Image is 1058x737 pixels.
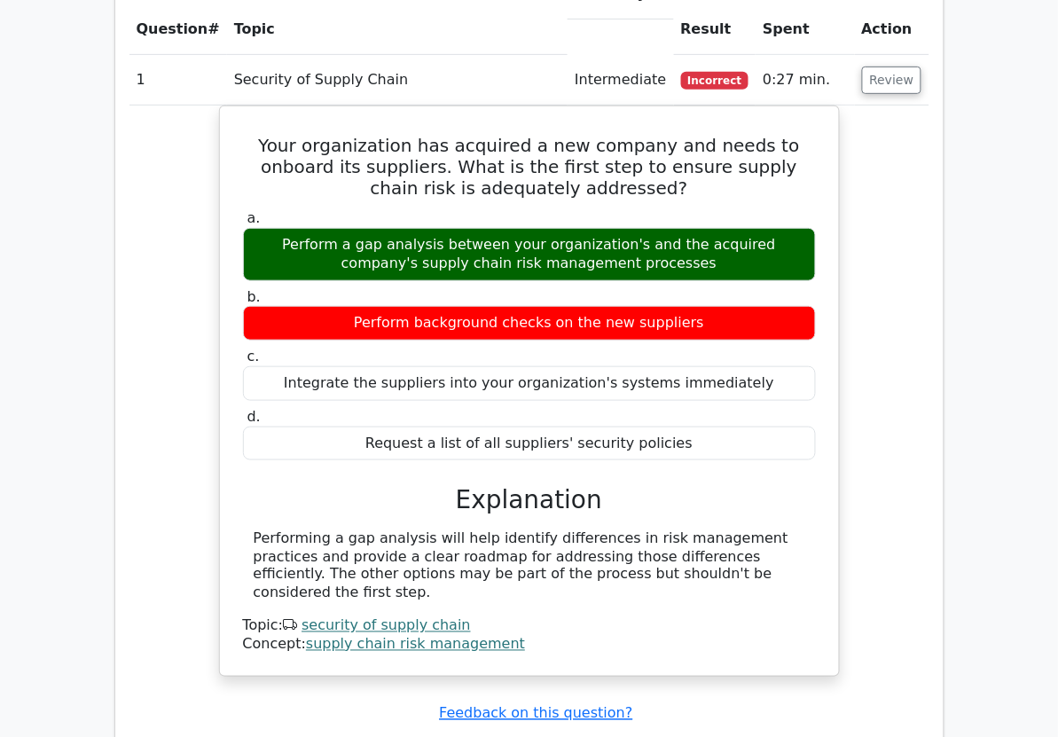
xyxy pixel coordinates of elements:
[247,288,261,305] span: b.
[241,135,818,199] h5: Your organization has acquired a new company and needs to onboard its suppliers. What is the firs...
[439,705,632,722] a: Feedback on this question?
[247,348,260,365] span: c.
[247,408,261,425] span: d.
[129,55,227,106] td: 1
[243,306,816,341] div: Perform background checks on the new suppliers
[756,55,854,106] td: 0:27 min.
[243,228,816,281] div: Perform a gap analysis between your organization's and the acquired company's supply chain risk m...
[243,366,816,401] div: Integrate the suppliers into your organization's systems immediately
[243,427,816,461] div: Request a list of all suppliers' security policies
[227,55,568,106] td: Security of Supply Chain
[681,72,749,90] span: Incorrect
[302,617,471,634] a: security of supply chain
[247,209,261,226] span: a.
[306,636,525,653] a: supply chain risk management
[137,20,208,37] span: Question
[254,485,805,515] h3: Explanation
[243,617,816,636] div: Topic:
[243,636,816,655] div: Concept:
[254,529,805,603] div: Performing a gap analysis will help identify differences in risk management practices and provide...
[568,55,673,106] td: Intermediate
[862,67,922,94] button: Review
